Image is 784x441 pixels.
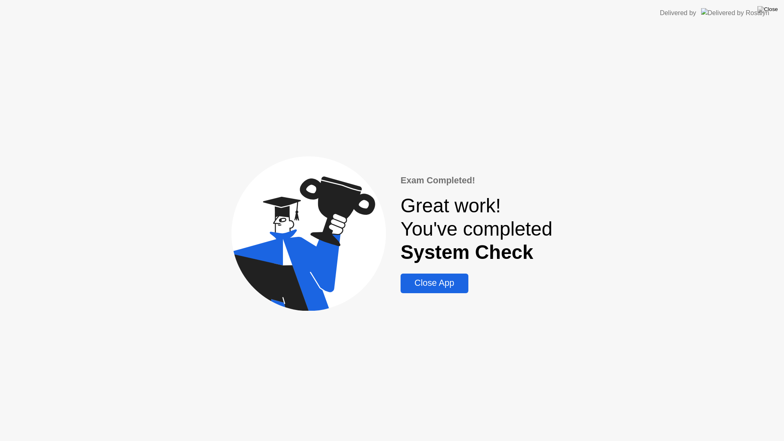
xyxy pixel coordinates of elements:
[757,6,778,13] img: Close
[401,194,552,264] div: Great work! You've completed
[660,8,696,18] div: Delivered by
[403,278,465,288] div: Close App
[701,8,769,18] img: Delivered by Rosalyn
[401,241,533,263] b: System Check
[401,274,468,293] button: Close App
[401,174,552,187] div: Exam Completed!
